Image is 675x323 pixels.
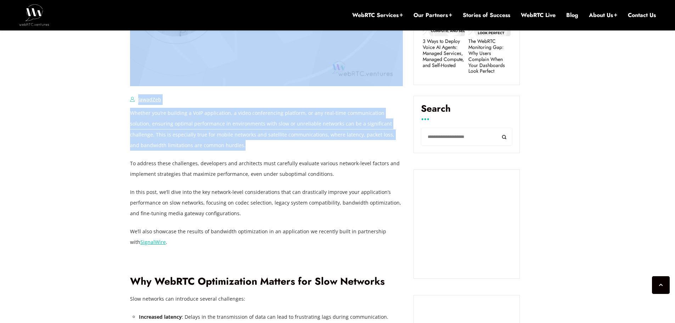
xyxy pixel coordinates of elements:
a: Our Partners [414,11,452,19]
p: In this post, we’ll dive into the key network-level considerations that can drastically improve y... [130,187,403,219]
li: : Delays in the transmission of data can lead to frustrating lags during communication. [139,312,403,322]
p: We’ll also showcase the results of bandwidth optimization in an application we recently built in ... [130,226,403,247]
p: Whether you’re building a VoIP application, a video conferencing platform, or any real-time commu... [130,108,403,150]
iframe: Embedded CTA [421,177,512,271]
a: JawadZeb [138,96,161,103]
strong: Increased latency [139,313,182,320]
label: Search [421,103,512,119]
a: SignalWire [140,239,166,245]
a: Contact Us [628,11,656,19]
a: About Us [589,11,617,19]
button: Search [496,128,512,146]
a: WebRTC Services [352,11,403,19]
a: The WebRTC Monitoring Gap: Why Users Complain When Your Dashboards Look Perfect [468,38,511,74]
a: WebRTC Live [521,11,556,19]
p: Slow networks can introduce several challenges: [130,294,403,304]
a: Stories of Success [463,11,510,19]
strong: Why WebRTC Optimization Matters for Slow Networks [130,274,385,289]
a: 3 Ways to Deploy Voice AI Agents: Managed Services, Managed Compute, and Self-Hosted [423,38,465,68]
img: WebRTC.ventures [19,4,49,26]
a: Blog [566,11,578,19]
p: To address these challenges, developers and architects must carefully evaluate various network-le... [130,158,403,179]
